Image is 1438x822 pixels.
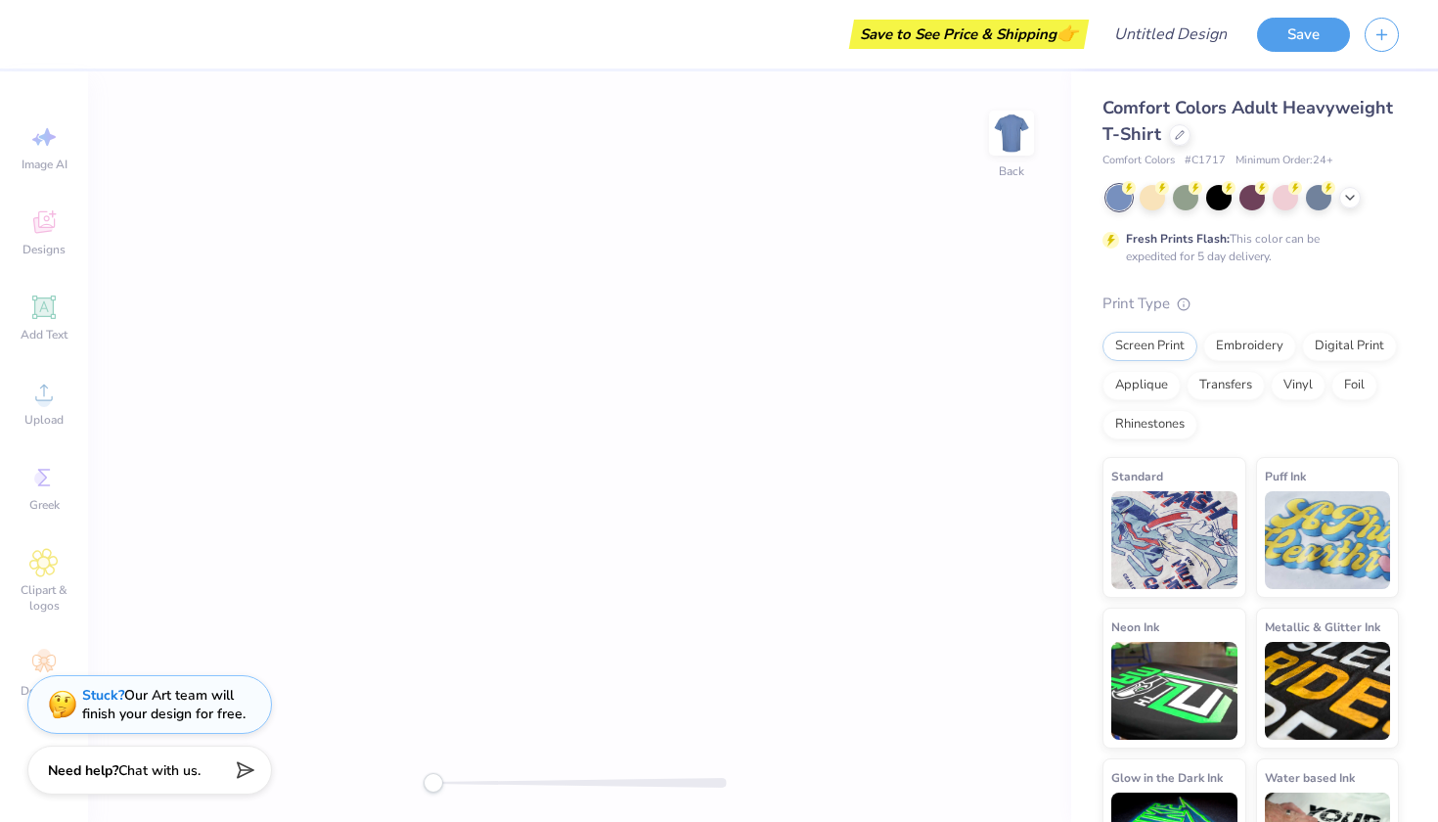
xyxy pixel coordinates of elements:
[1099,15,1242,54] input: Untitled Design
[1102,410,1197,439] div: Rhinestones
[1126,230,1367,265] div: This color can be expedited for 5 day delivery.
[1102,332,1197,361] div: Screen Print
[1111,642,1237,740] img: Neon Ink
[1203,332,1296,361] div: Embroidery
[1302,332,1397,361] div: Digital Print
[1102,293,1399,315] div: Print Type
[1102,96,1393,146] span: Comfort Colors Adult Heavyweight T-Shirt
[1056,22,1078,45] span: 👉
[118,761,201,780] span: Chat with us.
[1111,491,1237,589] img: Standard
[1265,642,1391,740] img: Metallic & Glitter Ink
[1265,767,1355,788] span: Water based Ink
[1265,466,1306,486] span: Puff Ink
[1265,616,1380,637] span: Metallic & Glitter Ink
[1102,371,1181,400] div: Applique
[1257,18,1350,52] button: Save
[1185,153,1226,169] span: # C1717
[1271,371,1326,400] div: Vinyl
[82,686,124,705] strong: Stuck?
[1187,371,1265,400] div: Transfers
[1111,466,1163,486] span: Standard
[854,20,1084,49] div: Save to See Price & Shipping
[1265,491,1391,589] img: Puff Ink
[82,686,246,723] div: Our Art team will finish your design for free.
[1102,153,1175,169] span: Comfort Colors
[1111,616,1159,637] span: Neon Ink
[1236,153,1333,169] span: Minimum Order: 24 +
[1331,371,1377,400] div: Foil
[48,761,118,780] strong: Need help?
[1126,231,1230,247] strong: Fresh Prints Flash:
[1111,767,1223,788] span: Glow in the Dark Ink
[992,114,1031,153] img: Back
[999,162,1024,180] div: Back
[424,773,443,793] div: Accessibility label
